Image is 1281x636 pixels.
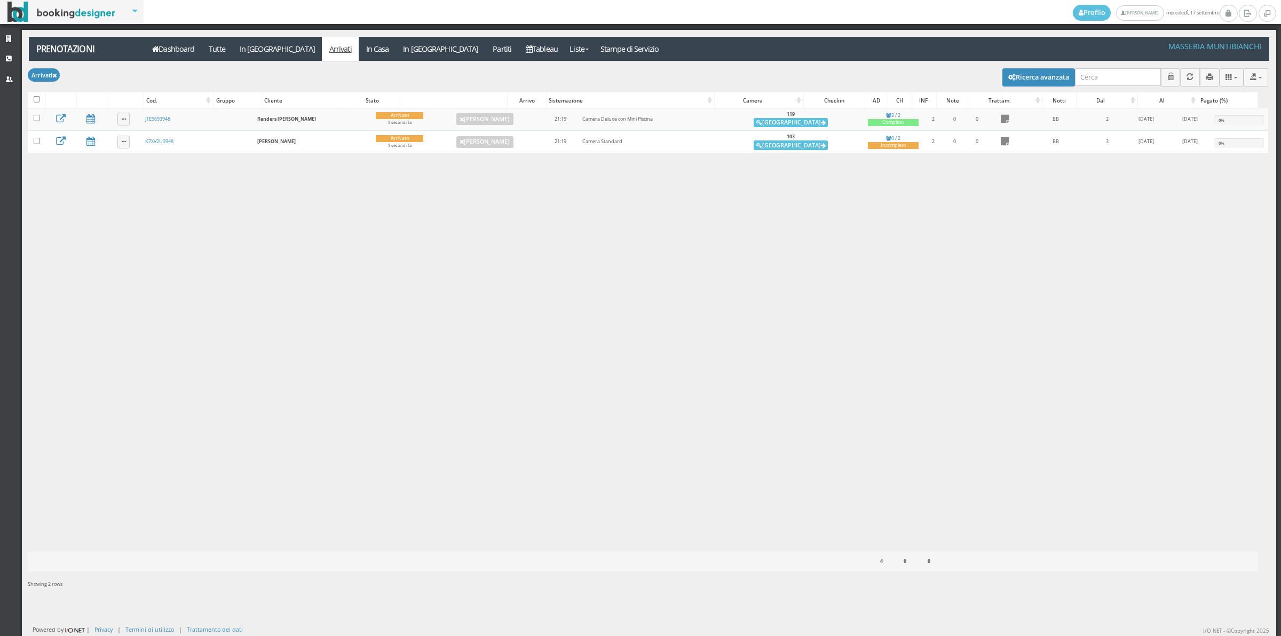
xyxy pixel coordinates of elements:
td: BB [1021,130,1091,153]
small: 5 secondi fa [388,143,412,148]
a: In [GEOGRAPHIC_DATA] [396,37,486,61]
div: Stato [344,93,401,108]
td: Camera Deluxe con Mini Piscina [579,108,718,131]
div: Arrivo [508,93,546,108]
div: CH [888,93,911,108]
td: BB [1021,108,1091,131]
button: [GEOGRAPHIC_DATA] [754,140,828,150]
td: 21:19 [542,108,579,131]
div: Checkin [804,93,865,108]
a: Trattamento dei dati [187,625,243,633]
div: Cod. [144,93,213,108]
a: Dashboard [145,37,202,61]
a: [PERSON_NAME] [456,136,513,148]
a: Partiti [486,37,519,61]
td: 3 [1091,130,1124,153]
span: Showing 2 rows [28,580,62,587]
td: 0 [944,108,965,131]
td: 2 [922,108,944,131]
td: 0 [944,130,965,153]
a: 2 / 2Completo [868,112,919,126]
small: 5 secondi fa [388,120,412,125]
div: Dal [1077,93,1137,108]
b: 4 [880,558,883,564]
div: | [117,625,121,633]
a: Liste [565,37,593,61]
td: 2 [922,130,944,153]
div: Notti [1043,93,1076,108]
a: Prenotazioni [29,37,139,61]
b: 0 [904,558,906,564]
td: [DATE] [1124,108,1169,131]
td: [DATE] [1169,108,1211,131]
div: 0% [1214,138,1229,148]
td: [DATE] [1124,130,1169,153]
b: [PERSON_NAME] [257,138,296,145]
button: Export [1244,68,1268,86]
a: [PERSON_NAME] [456,113,513,125]
div: Powered by | [33,625,90,634]
div: AD [865,93,888,108]
b: Renders [PERSON_NAME] [257,115,316,122]
a: Arrivati [322,37,359,61]
a: In [GEOGRAPHIC_DATA] [232,37,322,61]
img: ionet_small_logo.png [64,626,86,634]
td: [DATE] [1169,130,1211,153]
div: Gruppo [214,93,262,108]
div: Sistemazione [547,93,714,108]
span: mercoledì, 17 settembre [1073,5,1220,21]
div: Completo [868,119,919,126]
div: Trattam. [969,93,1042,108]
b: 119 [787,111,795,117]
div: Incompleto [868,142,919,149]
b: 103 [787,133,795,140]
a: Tutte [202,37,233,61]
b: 0 [928,558,930,564]
a: Profilo [1073,5,1111,21]
a: Privacy [94,625,113,633]
button: [GEOGRAPHIC_DATA] [754,118,828,128]
td: Camera Standard [579,130,718,153]
div: 0% [1214,115,1229,125]
a: [PERSON_NAME] [1116,5,1164,21]
a: 0 / 2Incompleto [868,135,919,149]
div: | [179,625,182,633]
h4: Masseria Muntibianchi [1168,42,1262,51]
a: Tableau [519,37,565,61]
div: Pagato (%) [1198,93,1258,108]
button: Arrivati [28,68,60,82]
td: 0 [965,108,989,131]
button: Aggiorna [1180,68,1200,86]
input: Cerca [1075,68,1161,86]
td: 2 [1091,108,1124,131]
div: INF [911,93,936,108]
img: BookingDesigner.com [7,2,116,22]
div: Note [937,93,969,108]
a: Termini di utilizzo [125,625,174,633]
div: Arrivato [376,135,424,142]
div: Al [1138,93,1198,108]
div: Camera [715,93,803,108]
div: Cliente [262,93,344,108]
td: 21:19 [542,130,579,153]
div: Arrivato [376,112,424,119]
a: K7XV2U3948 [145,138,173,145]
a: Stampe di Servizio [594,37,666,61]
a: In Casa [359,37,396,61]
td: 0 [965,130,989,153]
a: J1E9693948 [145,115,170,122]
button: Ricerca avanzata [1002,68,1075,87]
